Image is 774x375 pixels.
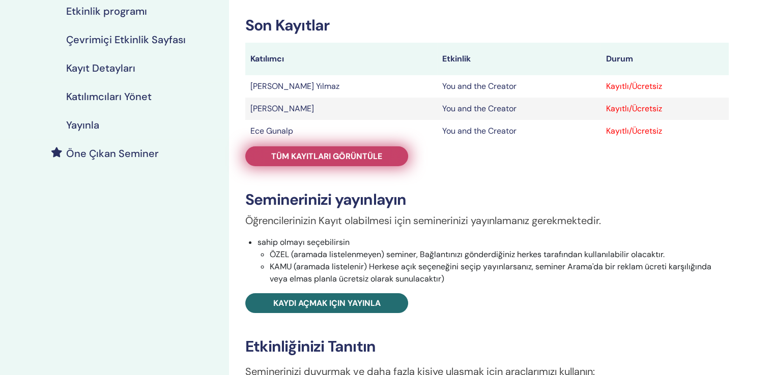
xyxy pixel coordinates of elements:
th: Katılımcı [245,43,437,75]
td: Ece Gunalp [245,120,437,142]
div: Kayıtlı/Ücretsiz [606,80,724,92]
p: Öğrencilerinizin Kayıt olabilmesi için seminerinizi yayınlamanız gerekmektedir. [245,213,729,228]
h3: Seminerinizi yayınlayın [245,191,729,209]
h4: Etkinlik programı [66,5,147,17]
td: You and the Creator [437,75,600,98]
h3: Etkinliğinizi Tanıtın [245,337,729,356]
td: You and the Creator [437,120,600,142]
h4: Yayınla [66,119,99,131]
h4: Öne Çıkan Seminer [66,147,159,160]
h4: Katılımcıları Yönet [66,90,152,103]
li: sahip olmayı seçebilirsin [257,236,729,285]
td: You and the Creator [437,98,600,120]
h4: Çevrimiçi Etkinlik Sayfası [66,34,186,46]
div: Kayıtlı/Ücretsiz [606,125,724,137]
a: Tüm kayıtları görüntüle [245,146,408,166]
span: Kaydı açmak için yayınla [273,298,381,308]
li: KAMU (aramada listelenir) Herkese açık seçeneğini seçip yayınlarsanız, seminer Arama'da bir rekla... [270,261,729,285]
div: Kayıtlı/Ücretsiz [606,103,724,115]
th: Durum [600,43,729,75]
a: Kaydı açmak için yayınla [245,293,408,313]
h4: Kayıt Detayları [66,62,135,74]
h3: Son Kayıtlar [245,16,729,35]
th: Etkinlik [437,43,600,75]
td: [PERSON_NAME] [245,98,437,120]
span: Tüm kayıtları görüntüle [271,151,382,162]
li: ÖZEL (aramada listelenmeyen) seminer, Bağlantınızı gönderdiğiniz herkes tarafından kullanılabilir... [270,248,729,261]
td: [PERSON_NAME] Yılmaz [245,75,437,98]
